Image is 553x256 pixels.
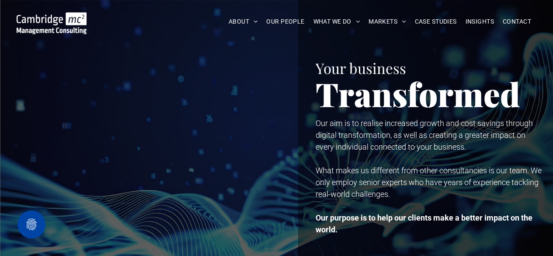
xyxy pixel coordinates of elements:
strong: Our purpose is to help our clients make a better impact on the world. [316,213,532,234]
a: INSIGHTS [461,15,498,28]
span: Our aim is to realise increased growth and cost savings through digital transformation, as well a... [316,119,533,151]
a: CASE STUDIES [410,15,461,28]
span: Transformed [316,72,520,116]
a: CONTACT [498,15,536,28]
a: MARKETS [364,15,410,28]
span: What makes us different from other consultancies is our team. We only employ senior experts who h... [316,166,542,199]
a: Your Business Transformed | Cambridge Management Consulting [17,14,87,23]
a: WHAT WE DO [309,15,365,28]
span: Your business [316,58,406,77]
img: Go to Homepage [17,12,87,34]
a: ABOUT [224,15,262,28]
a: OUR PEOPLE [262,15,309,28]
